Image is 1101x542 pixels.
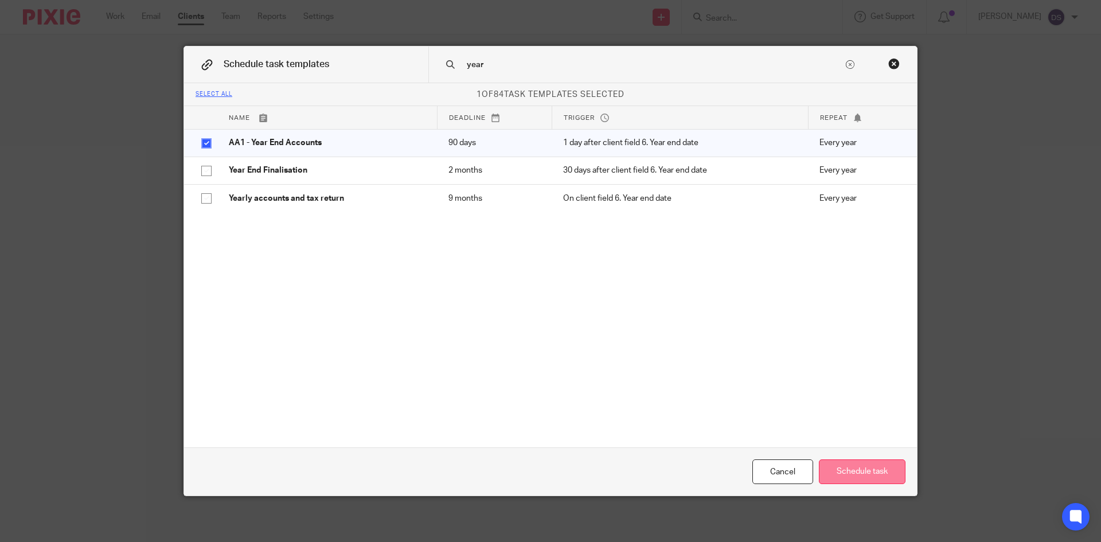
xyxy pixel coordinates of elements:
[449,113,540,123] p: Deadline
[448,137,540,149] p: 90 days
[224,60,329,69] span: Schedule task templates
[819,165,900,176] p: Every year
[196,91,232,98] div: Select all
[819,137,900,149] p: Every year
[819,459,905,484] button: Schedule task
[229,137,425,149] p: AA1 - Year End Accounts
[184,89,917,100] p: of task templates selected
[477,91,482,99] span: 1
[819,193,900,204] p: Every year
[466,59,844,71] input: Search task templates...
[229,165,425,176] p: Year End Finalisation
[820,113,900,123] p: Repeat
[229,115,250,121] span: Name
[494,91,504,99] span: 84
[563,165,797,176] p: 30 days after client field 6. Year end date
[448,165,540,176] p: 2 months
[563,137,797,149] p: 1 day after client field 6. Year end date
[752,459,813,484] div: Cancel
[888,58,900,69] div: Close this dialog window
[564,113,797,123] p: Trigger
[563,193,797,204] p: On client field 6. Year end date
[448,193,540,204] p: 9 months
[229,193,425,204] p: Yearly accounts and tax return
